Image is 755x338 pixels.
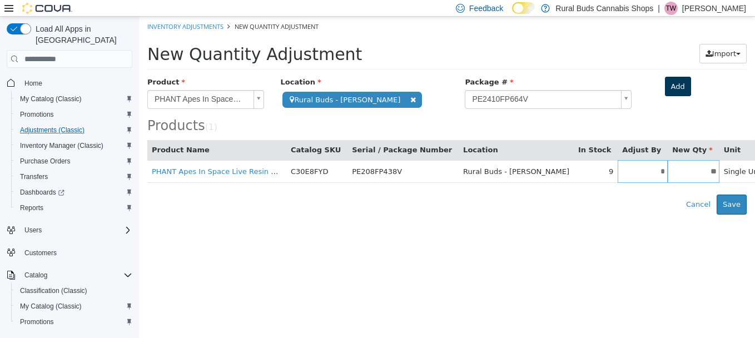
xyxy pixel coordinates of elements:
span: Users [24,226,42,235]
td: 9 [435,143,479,166]
span: Rural Buds - [PERSON_NAME] [143,75,283,91]
span: Adjustments (Classic) [20,126,85,135]
button: Reports [11,200,137,216]
a: Transfers [16,170,52,183]
span: Transfers [16,170,132,183]
span: Product [8,61,46,69]
span: Classification (Classic) [16,284,132,297]
span: Import [573,33,597,41]
span: PE2410FP664V [326,74,477,92]
button: Catalog [2,267,137,283]
span: Package # [326,61,374,69]
span: My Catalog (Classic) [20,95,82,103]
span: Home [24,79,42,88]
span: New Qty [533,129,574,137]
a: Promotions [16,315,58,329]
span: Customers [24,248,57,257]
span: Home [20,76,132,90]
a: Purchase Orders [16,155,75,168]
button: Purchase Orders [11,153,137,169]
button: Inventory Manager (Classic) [11,138,137,153]
button: Product Name [13,128,73,139]
button: Transfers [11,169,137,185]
button: My Catalog (Classic) [11,299,137,314]
a: Promotions [16,108,58,121]
a: Dashboards [11,185,137,200]
button: Catalog [20,269,52,282]
button: Adjustments (Classic) [11,122,137,138]
span: Feedback [469,3,503,14]
span: Dashboards [20,188,64,197]
span: My Catalog (Classic) [20,302,82,311]
button: Customers [2,245,137,261]
span: Rural Buds - [PERSON_NAME] [324,151,430,159]
button: Cancel [541,178,578,198]
span: Dashboards [16,186,132,199]
button: Serial / Package Number [213,128,315,139]
small: ( ) [66,106,78,116]
a: PHANT Apes In Space Live Resin 510 Cart 1G [13,151,176,159]
span: Purchase Orders [20,157,71,166]
span: Load All Apps in [GEOGRAPHIC_DATA] [31,23,132,46]
span: Purchase Orders [16,155,132,168]
span: Location [142,61,182,69]
a: PHANT Apes In Space Live Resin AIO Vape 1G [8,73,125,92]
a: Reports [16,201,48,215]
a: My Catalog (Classic) [16,300,86,313]
div: Tianna Wanders [664,2,678,15]
p: [PERSON_NAME] [682,2,746,15]
p: | [658,2,660,15]
button: My Catalog (Classic) [11,91,137,107]
button: Catalog SKU [152,128,204,139]
button: Classification (Classic) [11,283,137,299]
button: Import [560,27,608,47]
span: Inventory Manager (Classic) [20,141,103,150]
span: Users [20,223,132,237]
td: C30E8FYD [147,143,208,166]
input: Dark Mode [512,2,535,14]
span: Single Unit [585,151,624,159]
button: Unit [585,128,604,139]
span: 1 [69,106,75,116]
span: Transfers [20,172,48,181]
a: Inventory Adjustments [8,6,85,14]
a: Inventory Manager (Classic) [16,139,108,152]
span: My Catalog (Classic) [16,300,132,313]
button: Promotions [11,107,137,122]
a: My Catalog (Classic) [16,92,86,106]
button: Add [526,60,552,80]
span: Reports [20,203,43,212]
img: Cova [22,3,72,14]
a: Adjustments (Classic) [16,123,89,137]
button: Location [324,128,361,139]
span: PHANT Apes In Space Live Resin AIO Vape 1G [9,74,110,92]
a: PE2410FP664V [326,73,492,92]
span: Adjustments (Classic) [16,123,132,137]
span: Promotions [20,317,54,326]
span: Products [8,101,66,117]
span: Inventory Manager (Classic) [16,139,132,152]
a: Classification (Classic) [16,284,92,297]
button: Save [578,178,608,198]
button: Promotions [11,314,137,330]
button: Users [20,223,46,237]
span: Reports [16,201,132,215]
span: Catalog [20,269,132,282]
span: New Quantity Adjustment [8,28,223,47]
a: Home [20,77,47,90]
span: Customers [20,246,132,260]
a: Dashboards [16,186,69,199]
span: TW [666,2,677,15]
span: New Quantity Adjustment [96,6,180,14]
span: My Catalog (Classic) [16,92,132,106]
a: Customers [20,246,61,260]
span: Classification (Classic) [20,286,87,295]
span: Promotions [16,108,132,121]
span: Promotions [20,110,54,119]
button: Users [2,222,137,238]
button: Adjust By [483,128,524,139]
p: Rural Buds Cannabis Shops [555,2,653,15]
td: PE208FP438V [208,143,320,166]
span: Catalog [24,271,47,280]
